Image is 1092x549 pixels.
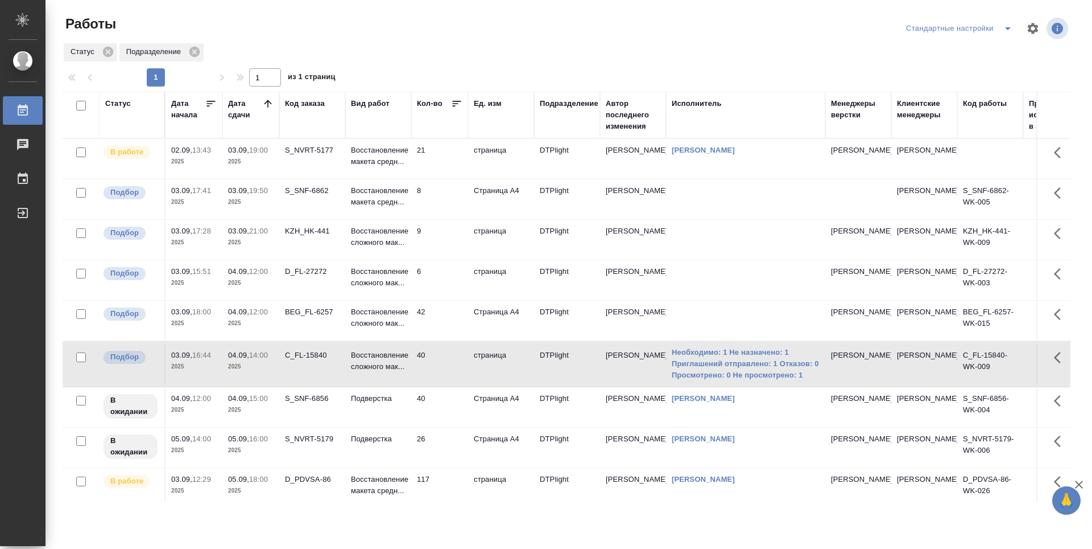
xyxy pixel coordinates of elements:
p: 2025 [228,237,274,248]
button: Здесь прячутся важные кнопки [1047,220,1074,247]
p: 2025 [171,277,217,289]
td: 117 [411,468,468,508]
p: 03.09, [171,308,192,316]
td: [PERSON_NAME] [600,428,666,468]
td: DTPlight [534,428,600,468]
div: Дата начала [171,98,205,121]
p: [PERSON_NAME] [831,306,886,318]
button: 🙏 [1052,486,1081,515]
div: Исполнитель выполняет работу [102,145,159,160]
td: [PERSON_NAME] [891,344,957,384]
div: KZH_HK-441 [285,226,340,237]
p: 03.09, [228,227,249,235]
div: S_NVRT-5177 [285,145,340,156]
p: 04.09, [228,394,249,403]
p: 03.09, [228,186,249,195]
div: D_PDVSA-86 [285,474,340,485]
td: DTPlight [534,387,600,427]
div: BEG_FL-6257 [285,306,340,318]
td: [PERSON_NAME] [600,260,666,300]
td: S_NVRT-5179-WK-006 [957,428,1023,468]
p: Подбор [110,187,139,198]
p: 04.09, [171,394,192,403]
p: 05.09, [228,435,249,443]
p: [PERSON_NAME] [831,350,886,361]
td: [PERSON_NAME] [891,179,957,219]
div: Вид работ [351,98,390,109]
div: Статус [105,98,131,109]
p: Подверстка [351,433,406,445]
p: 18:00 [249,475,268,484]
div: Исполнитель [672,98,722,109]
td: 8 [411,179,468,219]
p: 2025 [171,156,217,167]
p: 12:29 [192,475,211,484]
div: Кол-во [417,98,442,109]
p: Статус [71,46,98,58]
td: страница [468,139,534,179]
td: [PERSON_NAME] [891,468,957,508]
div: Ед. изм [474,98,502,109]
div: split button [903,19,1019,38]
p: В ожидании [110,395,151,417]
p: [PERSON_NAME] [831,474,886,485]
td: D_FL-27272-WK-003 [957,260,1023,300]
td: DTPlight [534,260,600,300]
p: 03.09, [171,475,192,484]
td: [PERSON_NAME] [600,301,666,341]
p: 03.09, [228,146,249,154]
p: 18:00 [192,308,211,316]
div: Код работы [963,98,1007,109]
p: 02.09, [171,146,192,154]
p: 05.09, [171,435,192,443]
td: страница [468,260,534,300]
td: страница [468,468,534,508]
p: [PERSON_NAME] [831,145,886,156]
div: Можно подбирать исполнителей [102,350,159,365]
p: 15:51 [192,267,211,276]
p: В ожидании [110,435,151,458]
p: Подверстка [351,393,406,404]
p: 12:00 [249,267,268,276]
p: 17:41 [192,186,211,195]
p: 2025 [228,404,274,416]
td: DTPlight [534,179,600,219]
td: [PERSON_NAME] [600,220,666,260]
p: [PERSON_NAME] [831,393,886,404]
td: S_SNF-6856-WK-004 [957,387,1023,427]
p: Подразделение [126,46,185,58]
div: S_SNF-6862 [285,185,340,196]
p: 12:00 [249,308,268,316]
p: Подбор [110,227,139,239]
p: 2025 [171,485,217,497]
p: В работе [110,146,143,158]
p: Восстановление макета средн... [351,145,406,167]
td: [PERSON_NAME] [891,139,957,179]
td: Страница А4 [468,428,534,468]
p: 2025 [228,318,274,329]
p: 04.09, [228,351,249,359]
p: 2025 [228,445,274,456]
div: Прогресс исполнителя в SC [1029,98,1080,132]
a: Необходимо: 1 Не назначено: 1 Приглашений отправлено: 1 Отказов: 0 Просмотрено: 0 Не просмотрено: 1 [672,347,820,381]
p: Подбор [110,268,139,279]
button: Здесь прячутся важные кнопки [1047,301,1074,328]
a: [PERSON_NAME] [672,435,735,443]
td: BEG_FL-6257-WK-015 [957,301,1023,341]
p: [PERSON_NAME] [831,433,886,445]
a: [PERSON_NAME] [672,394,735,403]
p: 2025 [228,156,274,167]
td: S_SNF-6862-WK-005 [957,179,1023,219]
td: 40 [411,387,468,427]
div: Можно подбирать исполнителей [102,185,159,200]
p: 2025 [228,196,274,208]
p: Подбор [110,351,139,363]
div: S_NVRT-5179 [285,433,340,445]
td: KZH_HK-441-WK-009 [957,220,1023,260]
p: 2025 [228,277,274,289]
p: 14:00 [192,435,211,443]
div: Автор последнего изменения [606,98,660,132]
button: Здесь прячутся важные кнопки [1047,260,1074,288]
td: DTPlight [534,220,600,260]
span: Настроить таблицу [1019,15,1046,42]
